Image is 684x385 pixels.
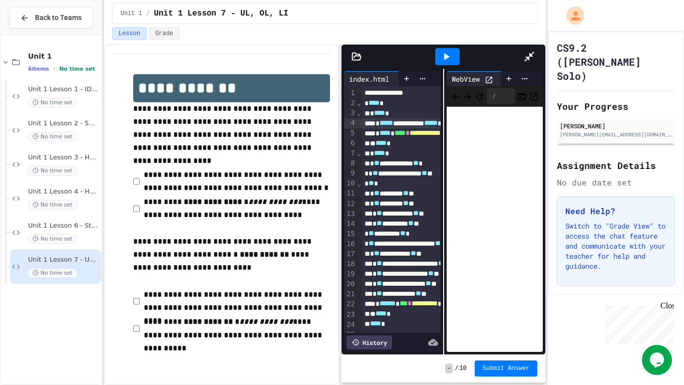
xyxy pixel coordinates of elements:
div: index.html [344,71,407,86]
span: Unit 1 Lesson 1 - IDE Interaction [28,85,99,94]
button: Refresh [475,90,485,102]
div: 17 [344,249,357,259]
span: No time set [28,234,77,244]
span: No time set [28,166,77,175]
h2: Your Progress [557,99,675,113]
div: 19 [344,269,357,279]
div: 21 [344,289,357,299]
h2: Assignment Details [557,158,675,172]
div: 15 [344,229,357,239]
span: 10 [459,364,466,372]
span: • [53,65,55,73]
div: 10 [344,178,357,188]
div: 25 [344,330,357,340]
span: Unit 1 Lesson 3 - Headers and Paragraph tags [28,153,99,162]
div: 3 [344,108,357,118]
button: Lesson [112,27,147,40]
span: Unit 1 Lesson 6 - Station Activity [28,222,99,230]
div: 20 [344,279,357,289]
span: Unit 1 [28,52,99,61]
span: Unit 1 [121,10,142,18]
span: Unit 1 Lesson 7 - UL, OL, LI [28,256,99,264]
div: [PERSON_NAME][EMAIL_ADDRESS][DOMAIN_NAME] [560,131,672,138]
div: WebView [447,74,485,84]
div: No due date set [557,176,675,188]
span: Forward [463,90,473,102]
button: Grade [149,27,180,40]
div: 12 [344,199,357,209]
span: - [445,363,453,373]
h3: Need Help? [565,205,666,217]
button: Submit Answer [475,360,538,376]
div: 1 [344,88,357,98]
button: Back to Teams [9,7,93,29]
iframe: chat widget [642,345,674,375]
span: / [146,10,150,18]
div: My Account [556,4,587,27]
span: No time set [28,98,77,107]
div: 4 [344,118,357,128]
div: 13 [344,209,357,219]
span: Back to Teams [35,13,82,23]
div: 22 [344,299,357,309]
button: Console [517,90,527,102]
span: Back [451,90,461,102]
p: Switch to "Grade View" to access the chat feature and communicate with your teacher for help and ... [565,221,666,271]
span: Fold line [357,109,362,117]
h1: CS9.2 ([PERSON_NAME] Solo) [557,41,675,83]
div: [PERSON_NAME] [560,121,672,130]
span: No time set [28,132,77,141]
div: 18 [344,259,357,269]
div: / [487,88,515,104]
span: Fold line [357,99,362,107]
span: Unit 1 Lesson 7 - UL, OL, LI [154,8,288,20]
div: 24 [344,320,357,330]
span: Unit 1 Lesson 2 - Setting Up HTML Doc [28,119,99,128]
span: Fold line [357,179,362,187]
div: History [347,335,392,349]
div: 11 [344,188,357,199]
span: 6 items [28,66,49,72]
span: No time set [28,200,77,210]
div: 2 [344,98,357,108]
div: 7 [344,148,357,158]
div: 5 [344,128,357,138]
div: Chat with us now!Close [4,4,69,64]
span: Submit Answer [483,364,530,372]
div: index.html [344,74,394,84]
span: Fold line [357,149,362,157]
div: 16 [344,239,357,249]
div: 14 [344,219,357,229]
div: 6 [344,138,357,148]
span: No time set [28,268,77,278]
iframe: Web Preview [447,107,543,352]
span: / [455,364,458,372]
div: WebView [447,71,511,86]
span: Unit 1 Lesson 4 - Headlines Lab [28,187,99,196]
iframe: chat widget [601,301,674,344]
span: No time set [59,66,95,72]
button: Open in new tab [529,90,539,102]
div: 23 [344,310,357,320]
div: 8 [344,158,357,168]
div: 9 [344,168,357,178]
